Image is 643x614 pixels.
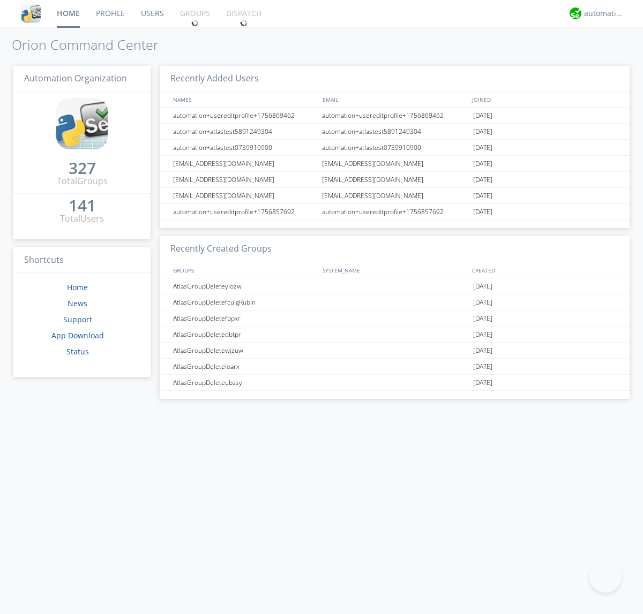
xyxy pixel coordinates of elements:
div: automation+atlastest0739910900 [170,140,319,155]
a: Support [63,314,92,324]
h3: Recently Added Users [160,66,630,92]
h3: Recently Created Groups [160,236,630,262]
img: spin.svg [191,19,199,27]
span: [DATE] [473,278,492,294]
a: Home [67,282,88,292]
div: AtlasGroupDeletewjzuw [170,343,319,358]
a: AtlasGroupDeletefculgRubin[DATE] [160,294,630,310]
span: [DATE] [473,140,492,156]
div: 141 [69,200,96,211]
span: [DATE] [473,359,492,375]
a: App Download [51,330,104,340]
span: [DATE] [473,188,492,204]
span: [DATE] [473,294,492,310]
div: automation+usereditprofile+1756869462 [319,108,470,123]
a: AtlasGroupDeleteubssy[DATE] [160,375,630,391]
a: Status [66,346,89,357]
img: cddb5a64eb264b2086981ab96f4c1ba7 [56,98,108,149]
span: [DATE] [473,124,492,140]
span: [DATE] [473,343,492,359]
div: AtlasGroupDeleteqbtpr [170,327,319,342]
a: automation+atlastest5891249304automation+atlastest5891249304[DATE] [160,124,630,140]
a: automation+atlastest0739910900automation+atlastest0739910900[DATE] [160,140,630,156]
a: [EMAIL_ADDRESS][DOMAIN_NAME][EMAIL_ADDRESS][DOMAIN_NAME][DATE] [160,156,630,172]
a: AtlasGroupDeleteqbtpr[DATE] [160,327,630,343]
div: automation+atlastest5891249304 [319,124,470,139]
a: AtlasGroupDeletefbpxr[DATE] [160,310,630,327]
div: [EMAIL_ADDRESS][DOMAIN_NAME] [170,172,319,187]
div: AtlasGroupDeleteubssy [170,375,319,390]
a: automation+usereditprofile+1756869462automation+usereditprofile+1756869462[DATE] [160,108,630,124]
a: automation+usereditprofile+1756857692automation+usereditprofile+1756857692[DATE] [160,204,630,220]
span: [DATE] [473,327,492,343]
span: [DATE] [473,172,492,188]
span: [DATE] [473,375,492,391]
span: [DATE] [473,310,492,327]
span: Automation Organization [24,72,127,84]
div: SYSTEM_NAME [320,262,469,278]
a: News [68,298,87,308]
div: Total Groups [57,175,108,187]
a: [EMAIL_ADDRESS][DOMAIN_NAME][EMAIL_ADDRESS][DOMAIN_NAME][DATE] [160,188,630,204]
div: automation+atlastest0739910900 [319,140,470,155]
div: automation+atlas [584,8,624,19]
div: CREATED [469,262,619,278]
div: GROUPS [170,262,317,278]
a: AtlasGroupDeleteyiozw[DATE] [160,278,630,294]
a: 141 [69,200,96,213]
a: AtlasGroupDeletewjzuw[DATE] [160,343,630,359]
div: EMAIL [320,92,469,107]
div: 327 [69,163,96,173]
div: automation+usereditprofile+1756869462 [170,108,319,123]
div: AtlasGroupDeleteyiozw [170,278,319,294]
div: AtlasGroupDeletefbpxr [170,310,319,326]
img: d2d01cd9b4174d08988066c6d424eccd [570,7,581,19]
div: [EMAIL_ADDRESS][DOMAIN_NAME] [170,156,319,171]
a: [EMAIL_ADDRESS][DOMAIN_NAME][EMAIL_ADDRESS][DOMAIN_NAME][DATE] [160,172,630,188]
div: automation+usereditprofile+1756857692 [170,204,319,219]
span: [DATE] [473,156,492,172]
div: automation+atlastest5891249304 [170,124,319,139]
div: [EMAIL_ADDRESS][DOMAIN_NAME] [319,172,470,187]
img: spin.svg [240,19,248,27]
div: automation+usereditprofile+1756857692 [319,204,470,219]
a: AtlasGroupDeleteloarx[DATE] [160,359,630,375]
iframe: Toggle Customer Support [589,560,622,593]
div: [EMAIL_ADDRESS][DOMAIN_NAME] [319,188,470,203]
img: cddb5a64eb264b2086981ab96f4c1ba7 [21,4,41,23]
h3: Shortcuts [13,247,151,274]
div: Total Users [60,213,104,225]
span: [DATE] [473,204,492,220]
div: JOINED [469,92,619,107]
div: NAMES [170,92,317,107]
a: 327 [69,163,96,175]
div: [EMAIL_ADDRESS][DOMAIN_NAME] [319,156,470,171]
span: [DATE] [473,108,492,124]
div: AtlasGroupDeletefculgRubin [170,294,319,310]
div: [EMAIL_ADDRESS][DOMAIN_NAME] [170,188,319,203]
div: AtlasGroupDeleteloarx [170,359,319,374]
